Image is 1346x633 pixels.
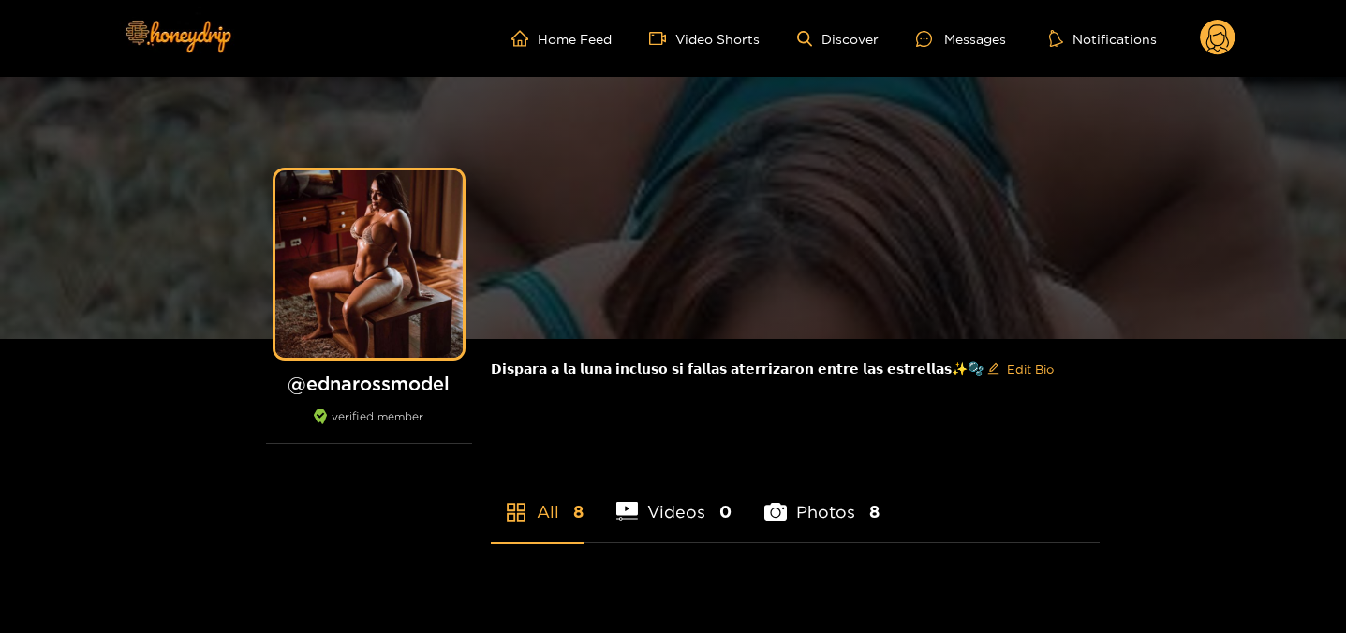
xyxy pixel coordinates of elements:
[616,458,732,542] li: Videos
[1007,360,1054,378] span: Edit Bio
[511,30,612,47] a: Home Feed
[491,458,584,542] li: All
[869,500,880,523] span: 8
[987,362,999,376] span: edit
[764,458,880,542] li: Photos
[1043,29,1162,48] button: Notifications
[916,28,1006,50] div: Messages
[797,31,879,47] a: Discover
[649,30,675,47] span: video-camera
[573,500,584,523] span: 8
[266,372,472,395] h1: @ ednarossmodel
[266,409,472,444] div: verified member
[491,339,1100,399] div: 𝗗𝗶𝘀𝗽𝗮𝗿𝗮 𝗮 𝗹𝗮 𝗹𝘂𝗻𝗮 𝗶𝗻𝗰𝗹𝘂𝘀𝗼 𝘀𝗶 𝗳𝗮𝗹𝗹𝗮𝘀 𝗮𝘁𝗲𝗿𝗿𝗶𝘇𝗮𝗿𝗼𝗻 𝗲𝗻𝘁𝗿𝗲 𝗹𝗮𝘀 𝗲𝘀𝘁𝗿𝗲𝗹𝗹𝗮𝘀✨🫧
[511,30,538,47] span: home
[505,501,527,523] span: appstore
[984,354,1058,384] button: editEdit Bio
[649,30,760,47] a: Video Shorts
[719,500,732,523] span: 0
